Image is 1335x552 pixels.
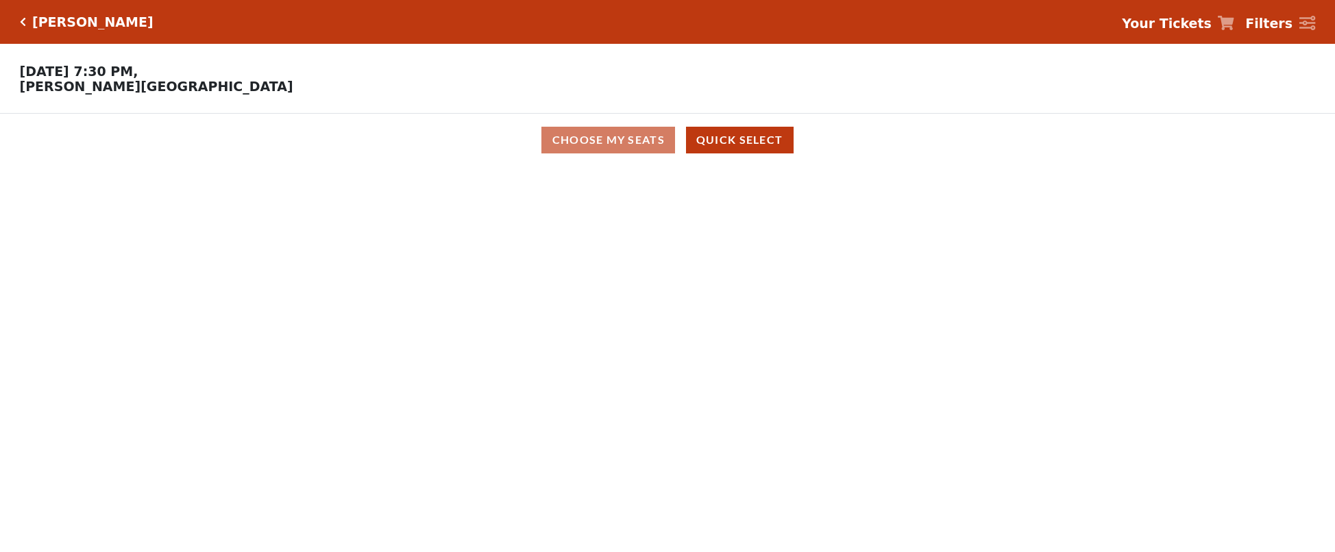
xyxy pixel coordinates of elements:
[1245,16,1293,31] strong: Filters
[1122,16,1212,31] strong: Your Tickets
[1122,14,1234,34] a: Your Tickets
[1245,14,1315,34] a: Filters
[32,14,154,30] h5: [PERSON_NAME]
[686,127,794,153] button: Quick Select
[20,17,26,27] a: Click here to go back to filters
